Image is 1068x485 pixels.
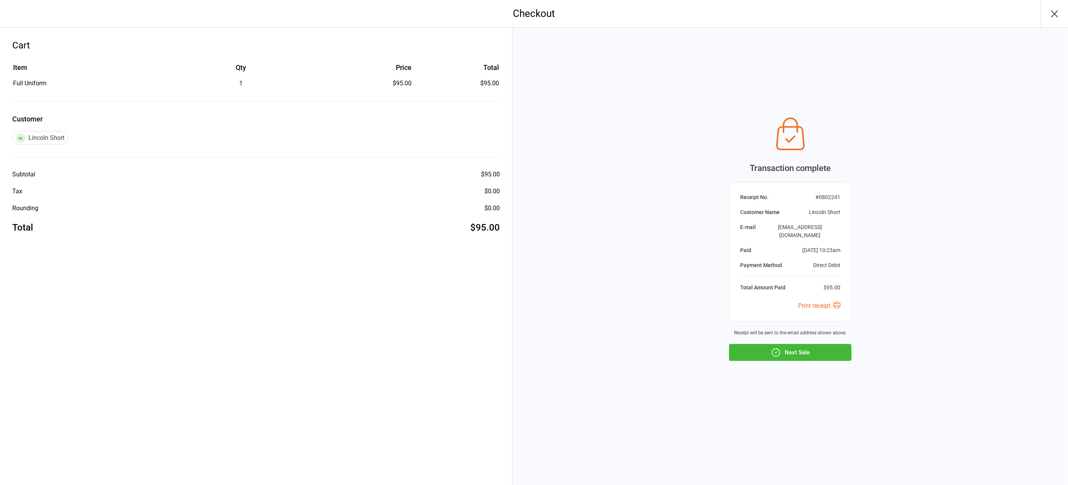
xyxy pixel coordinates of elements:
[813,261,840,269] div: Direct Debit
[319,62,412,73] div: Price
[740,193,769,201] div: Receipt No.
[13,62,163,78] th: Item
[12,221,33,234] div: Total
[484,187,500,196] div: $0.00
[729,162,851,174] div: Transaction complete
[484,204,500,213] div: $0.00
[740,208,780,216] div: Customer Name
[798,302,840,309] a: Print receipt
[802,246,840,254] div: [DATE] 10:23am
[12,114,500,124] label: Customer
[809,208,840,216] div: Lincoln Short
[729,344,851,361] button: Next Sale
[740,284,785,292] div: Total Amount Paid
[740,223,756,239] div: E-mail
[415,79,499,88] td: $95.00
[470,221,500,234] div: $95.00
[12,38,500,52] div: Cart
[740,261,782,269] div: Payment Method
[815,193,840,201] div: # 0802241
[415,62,499,78] th: Total
[13,80,46,87] span: Full Uniform
[319,79,412,88] div: $95.00
[164,62,319,78] th: Qty
[12,187,22,196] div: Tax
[12,131,68,145] div: Lincoln Short
[729,329,851,336] div: Receipt will be sent to the email address shown above.
[740,246,751,254] div: Paid
[12,204,38,213] div: Rounding
[759,223,840,239] div: [EMAIL_ADDRESS][DOMAIN_NAME]
[481,170,500,179] div: $95.00
[164,79,319,88] div: 1
[823,284,840,292] div: $95.00
[12,170,35,179] div: Subtotal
